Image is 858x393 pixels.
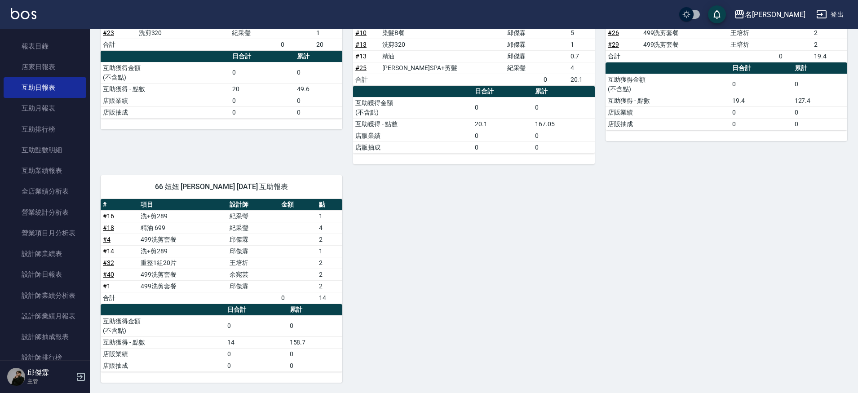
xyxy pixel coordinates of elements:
[606,106,730,118] td: 店販業績
[380,27,505,39] td: 染髮B餐
[101,199,138,211] th: #
[111,182,332,191] span: 66 妞妞 [PERSON_NAME] [DATE] 互助報表
[138,280,227,292] td: 499洗剪套餐
[287,348,342,360] td: 0
[314,27,342,39] td: 1
[533,130,595,141] td: 0
[279,39,314,50] td: 0
[138,222,227,234] td: 精油 699
[4,223,86,243] a: 營業項目月分析表
[101,62,230,83] td: 互助獲得金額 (不含點)
[568,39,595,50] td: 1
[380,39,505,50] td: 洗剪320
[4,160,86,181] a: 互助業績報表
[101,348,225,360] td: 店販業績
[728,39,777,50] td: 王培圻
[813,6,847,23] button: 登出
[4,140,86,160] a: 互助點數明細
[279,199,317,211] th: 金額
[533,118,595,130] td: 167.05
[103,212,114,220] a: #16
[317,199,342,211] th: 點
[812,27,847,39] td: 2
[225,315,287,336] td: 0
[353,130,473,141] td: 店販業績
[4,285,86,306] a: 設計師業績分析表
[505,27,541,39] td: 邱傑霖
[606,118,730,130] td: 店販抽成
[380,50,505,62] td: 精油
[730,106,792,118] td: 0
[4,98,86,119] a: 互助月報表
[227,269,279,280] td: 余宛芸
[287,304,342,316] th: 累計
[317,292,342,304] td: 14
[230,106,295,118] td: 0
[317,269,342,280] td: 2
[227,199,279,211] th: 設計師
[317,257,342,269] td: 2
[608,41,619,48] a: #29
[473,86,532,97] th: 日合計
[138,199,227,211] th: 項目
[103,283,111,290] a: #1
[641,27,728,39] td: 499洗剪套餐
[103,259,114,266] a: #32
[606,62,847,130] table: a dense table
[355,53,367,60] a: #13
[138,210,227,222] td: 洗+剪289
[279,292,317,304] td: 0
[225,348,287,360] td: 0
[287,336,342,348] td: 158.7
[4,243,86,264] a: 設計師業績表
[568,62,595,74] td: 4
[230,95,295,106] td: 0
[225,360,287,371] td: 0
[353,118,473,130] td: 互助獲得 - 點數
[355,29,367,36] a: #10
[227,222,279,234] td: 紀采瑩
[745,9,805,20] div: 名[PERSON_NAME]
[27,377,73,385] p: 主管
[533,86,595,97] th: 累計
[227,245,279,257] td: 邱傑霖
[730,118,792,130] td: 0
[101,83,230,95] td: 互助獲得 - 點數
[101,39,137,50] td: 合計
[101,95,230,106] td: 店販業績
[533,97,595,118] td: 0
[792,74,847,95] td: 0
[380,62,505,74] td: [PERSON_NAME]SPA+剪髮
[4,202,86,223] a: 營業統計分析表
[295,106,342,118] td: 0
[27,368,73,377] h5: 邱傑霖
[730,95,792,106] td: 19.4
[138,257,227,269] td: 重整1組20片
[4,77,86,98] a: 互助日報表
[730,62,792,74] th: 日合計
[287,315,342,336] td: 0
[103,224,114,231] a: #18
[708,5,726,23] button: save
[505,50,541,62] td: 邱傑霖
[568,27,595,39] td: 5
[295,62,342,83] td: 0
[4,264,86,285] a: 設計師日報表
[792,118,847,130] td: 0
[641,39,728,50] td: 499洗剪套餐
[317,280,342,292] td: 2
[353,97,473,118] td: 互助獲得金額 (不含點)
[728,27,777,39] td: 王培圻
[4,57,86,77] a: 店家日報表
[230,27,279,39] td: 紀采瑩
[473,97,532,118] td: 0
[317,245,342,257] td: 1
[505,62,541,74] td: 紀采瑩
[568,74,595,85] td: 20.1
[101,360,225,371] td: 店販抽成
[730,74,792,95] td: 0
[101,106,230,118] td: 店販抽成
[103,271,114,278] a: #40
[230,83,295,95] td: 20
[225,336,287,348] td: 14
